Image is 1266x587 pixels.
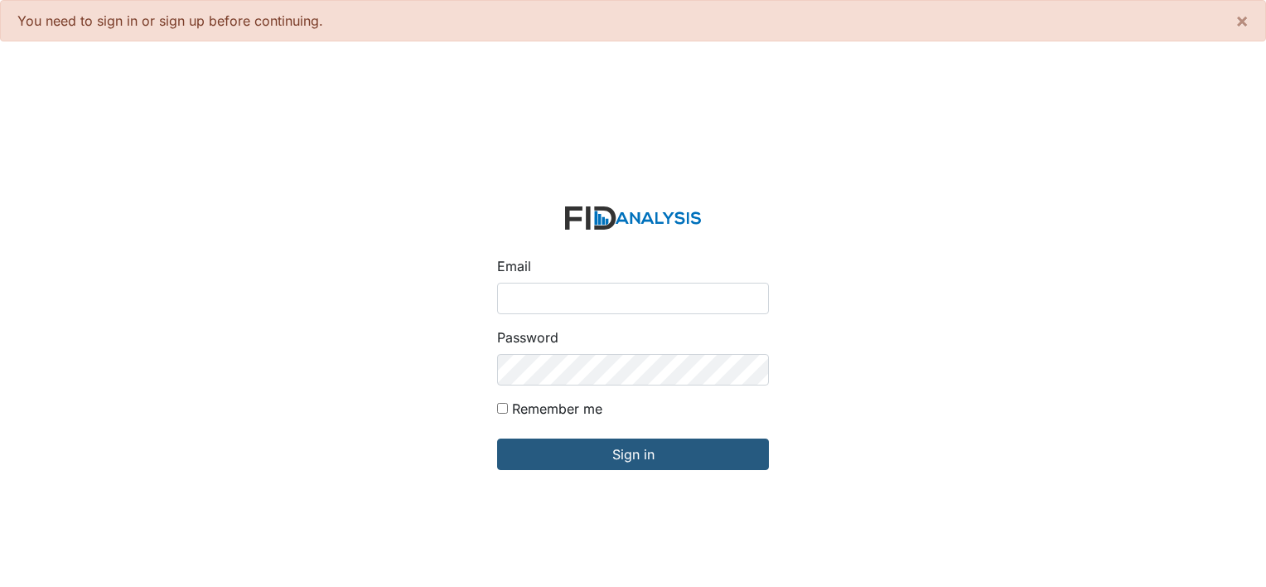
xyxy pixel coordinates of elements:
input: Sign in [497,439,769,470]
label: Remember me [512,399,602,419]
label: Email [497,256,531,276]
img: logo-2fc8c6e3336f68795322cb6e9a2b9007179b544421de10c17bdaae8622450297.svg [565,206,701,230]
button: × [1219,1,1265,41]
span: × [1235,8,1249,32]
label: Password [497,327,558,347]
